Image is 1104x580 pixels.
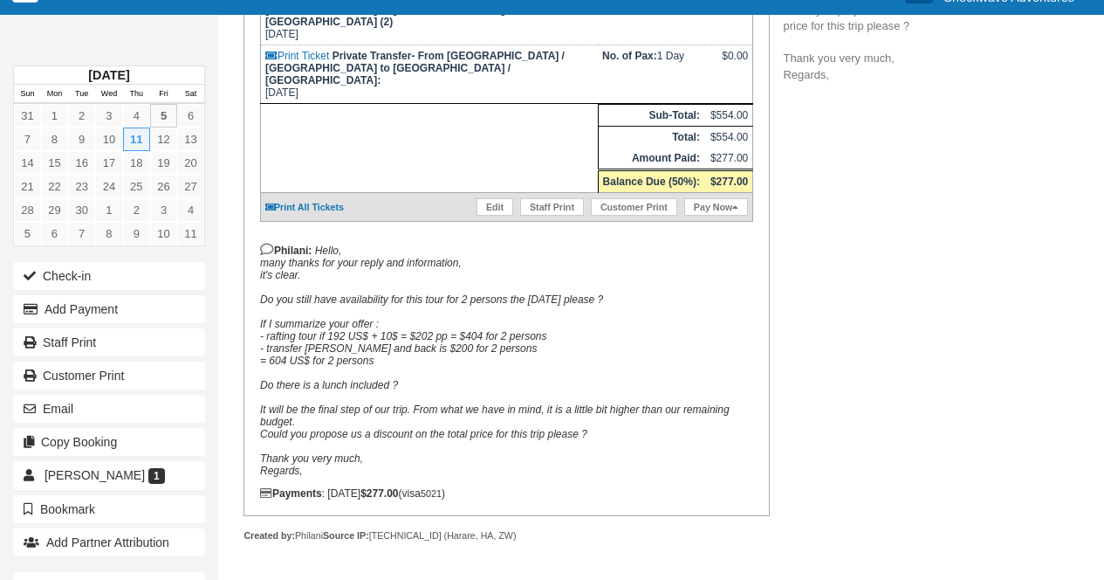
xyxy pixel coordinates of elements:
a: 30 [68,198,95,222]
div: $0.00 [709,50,748,76]
a: Staff Print [520,198,584,216]
a: 29 [41,198,68,222]
a: 5 [150,104,177,128]
a: 11 [123,128,150,151]
a: 31 [14,104,41,128]
a: 21 [14,175,41,198]
span: 1 [148,468,165,484]
a: 6 [177,104,204,128]
a: Edit [477,198,513,216]
a: Customer Print [13,362,205,390]
a: 13 [177,128,204,151]
td: 1 Day [598,45,704,104]
div: Philani [TECHNICAL_ID] (Harare, HA, ZW) [243,529,769,542]
th: Wed [95,85,122,104]
a: 3 [95,104,122,128]
strong: [DATE] [88,68,129,82]
a: 4 [123,104,150,128]
a: 19 [150,151,177,175]
a: 9 [68,128,95,151]
a: 14 [14,151,41,175]
a: Staff Print [13,328,205,356]
a: 28 [14,198,41,222]
a: 11 [177,222,204,245]
a: 26 [150,175,177,198]
a: 1 [95,198,122,222]
button: Bookmark [13,495,205,523]
a: 7 [68,222,95,245]
a: 17 [95,151,122,175]
a: 10 [150,222,177,245]
a: 12 [150,128,177,151]
a: 7 [14,128,41,151]
strong: Private Transfer- From [GEOGRAPHIC_DATA] / [GEOGRAPHIC_DATA] to [GEOGRAPHIC_DATA] / [GEOGRAPHIC_D... [265,50,565,86]
button: Add Payment [13,295,205,323]
th: Balance Due (50%): [598,170,704,193]
button: Copy Booking [13,428,205,456]
th: Amount Paid: [598,148,704,170]
a: 27 [177,175,204,198]
th: Mon [41,85,68,104]
a: 9 [123,222,150,245]
strong: Payments [260,487,322,500]
a: 22 [41,175,68,198]
th: Sun [14,85,41,104]
em: Hello, many thanks for your reply and information, it's clear. Do you still have availability for... [260,245,730,477]
a: 8 [95,222,122,245]
a: 1 [41,104,68,128]
span: [PERSON_NAME] [45,468,145,482]
a: 8 [41,128,68,151]
strong: Source IP: [323,530,369,541]
a: 4 [177,198,204,222]
strong: $277.00 [710,176,748,188]
div: : [DATE] (visa ) [260,487,753,500]
button: Add Partner Attribution [13,528,205,556]
strong: Created by: [243,530,295,541]
a: Print All Tickets [265,202,344,212]
a: 16 [68,151,95,175]
a: 20 [177,151,204,175]
a: 15 [41,151,68,175]
a: 3 [150,198,177,222]
strong: $277.00 [360,487,398,500]
th: Sub-Total: [598,105,704,127]
th: Thu [123,85,150,104]
th: Total: [598,127,704,148]
a: 2 [68,104,95,128]
a: 6 [41,222,68,245]
a: 23 [68,175,95,198]
td: $554.00 [704,105,753,127]
a: 2 [123,198,150,222]
td: $554.00 [704,127,753,148]
th: Fri [150,85,177,104]
a: Pay Now [684,198,748,216]
th: Tue [68,85,95,104]
a: Print Ticket [265,50,329,62]
a: 18 [123,151,150,175]
a: 24 [95,175,122,198]
a: Customer Print [591,198,677,216]
td: $277.00 [704,148,753,170]
td: [DATE] [260,45,598,104]
a: [PERSON_NAME] 1 [13,461,205,489]
small: 5021 [421,488,442,499]
strong: Philani: [260,245,312,257]
a: 5 [14,222,41,245]
button: Email [13,395,205,423]
a: 10 [95,128,122,151]
strong: No. of Pax [602,50,657,62]
th: Sat [177,85,204,104]
a: 25 [123,175,150,198]
button: Check-in [13,262,205,290]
